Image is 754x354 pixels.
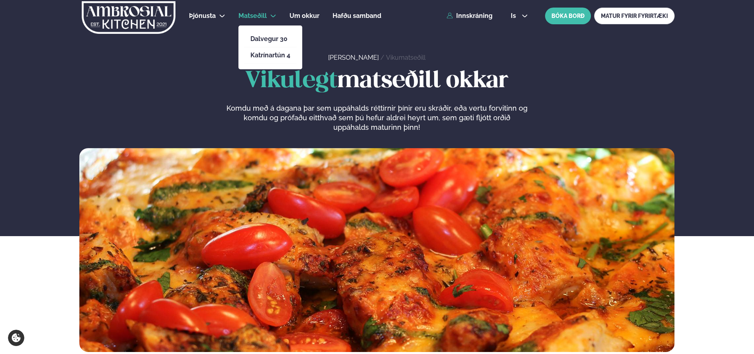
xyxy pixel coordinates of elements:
[289,11,319,21] a: Um okkur
[250,52,290,59] a: Katrínartún 4
[386,54,425,61] a: Vikumatseðill
[504,13,534,19] button: is
[79,148,675,352] img: image alt
[238,11,267,21] a: Matseðill
[245,70,337,92] span: Vikulegt
[511,13,518,19] span: is
[226,104,528,132] p: Komdu með á dagana þar sem uppáhalds réttirnir þínir eru skráðir, eða vertu forvitinn og komdu og...
[545,8,591,24] button: BÓKA BORÐ
[328,54,379,61] a: [PERSON_NAME]
[238,12,267,20] span: Matseðill
[447,12,492,20] a: Innskráning
[8,330,24,346] a: Cookie settings
[380,54,386,61] span: /
[189,11,216,21] a: Þjónusta
[250,36,290,42] a: Dalvegur 30
[189,12,216,20] span: Þjónusta
[333,12,381,20] span: Hafðu samband
[79,68,675,94] h1: matseðill okkar
[289,12,319,20] span: Um okkur
[594,8,675,24] a: MATUR FYRIR FYRIRTÆKI
[333,11,381,21] a: Hafðu samband
[81,1,176,34] img: logo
